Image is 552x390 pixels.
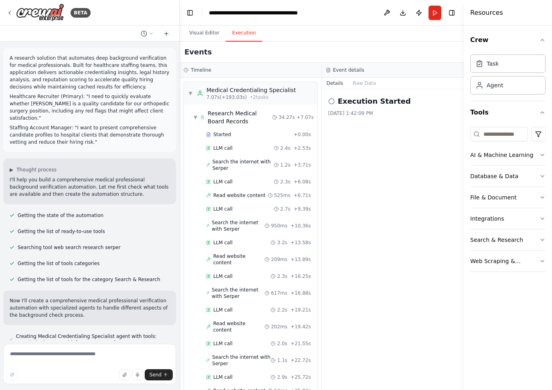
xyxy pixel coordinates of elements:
span: LLM call [213,145,233,151]
span: Getting the state of the automation [18,212,103,219]
span: ▼ [188,90,193,96]
span: Creating Medical Credentialing Specialist agent with tools: Search the internet with [PERSON_NAME] [16,333,170,346]
span: + 19.21s [291,307,311,313]
span: 2.3s [277,273,287,279]
span: 34.27s [279,114,295,121]
div: File & Document [470,193,517,201]
span: Send [150,372,162,378]
span: Getting the list of tools for the category Search & Research [18,276,160,283]
p: Healthcare Recruiter (Primary): "I need to quickly evaluate whether [PERSON_NAME] is a quality ca... [10,93,170,122]
span: + 7.07s [296,114,313,121]
button: Search & Research [470,229,546,250]
span: Search the internet with Serper [212,354,271,367]
button: Start a new chat [160,29,173,38]
span: ▼ [194,114,197,121]
span: 1.2s [280,162,290,168]
p: Staffing Account Manager: "I want to present comprehensive candidate profiles to hospital clients... [10,124,170,146]
span: Started [213,131,231,138]
button: File & Document [470,187,546,208]
div: Integrations [470,215,504,223]
span: + 13.89s [291,256,311,263]
span: + 21.55s [291,340,311,347]
button: Database & Data [470,166,546,187]
div: Medical Credentialing Specialist [206,86,296,94]
span: LLM call [213,374,233,380]
button: Execution [226,25,262,42]
p: A research solution that automates deep background verification for medical professionals. Built ... [10,54,170,90]
span: + 19.42s [291,324,311,330]
button: Details [322,78,348,89]
span: Getting the list of ready-to-use tools [18,228,105,235]
button: Hide right sidebar [446,7,457,18]
span: Thought process [16,167,57,173]
div: Task [487,60,499,68]
span: 202ms [271,324,287,330]
span: ▶ [10,167,13,173]
h4: Resources [470,8,503,18]
button: Click to speak your automation idea [132,369,143,380]
span: 3.2s [277,239,287,246]
span: 2.4s [280,145,290,151]
span: 2.7s [280,206,290,212]
span: + 2.53s [293,145,311,151]
span: + 16.88s [291,290,311,296]
span: 950ms [271,223,287,229]
button: Hide left sidebar [184,7,196,18]
span: + 0.00s [293,131,311,138]
button: Switch to previous chat [137,29,157,38]
h3: Event details [333,67,364,73]
div: Search & Research [470,236,523,244]
span: + 6.08s [293,179,311,185]
span: 209ms [271,256,287,263]
div: Database & Data [470,172,518,180]
span: 2.0s [277,340,287,347]
div: Tools [470,124,546,278]
span: 2.9s [277,374,287,380]
span: LLM call [213,340,233,347]
button: Integrations [470,208,546,229]
button: Raw Data [348,78,381,89]
span: Read website content [213,320,265,333]
div: Crew [470,51,546,101]
span: Search the internet with Serper [212,287,265,300]
div: [DATE] 1:42:09 PM [328,110,458,117]
div: BETA [71,8,91,18]
span: • 2 task s [250,94,269,101]
div: Agent [487,81,503,89]
span: Search the internet with Serper [212,159,274,171]
button: Visual Editor [183,25,226,42]
h3: Timeline [191,67,211,73]
span: 7.07s (+193.03s) [206,94,247,101]
span: + 6.71s [293,192,311,199]
span: LLM call [213,206,233,212]
span: LLM call [213,273,233,279]
span: + 3.71s [293,162,311,168]
span: 617ms [271,290,287,296]
button: AI & Machine Learning [470,145,546,165]
span: 525ms [274,192,291,199]
img: Logo [16,4,64,22]
button: Send [145,369,173,380]
span: Getting the list of tools categories [18,260,99,267]
span: Read website content [213,253,265,266]
span: LLM call [213,179,233,185]
span: + 25.72s [291,374,311,380]
span: + 10.36s [291,223,311,229]
h2: Events [184,46,212,58]
span: Searching tool web search research serper [18,244,121,251]
span: + 9.39s [293,206,311,212]
span: + 22.72s [291,357,311,364]
span: Research Medical Board Records [208,109,272,125]
div: AI & Machine Learning [470,151,533,159]
span: 2.2s [277,307,287,313]
button: Web Scraping & Browsing [470,251,546,271]
button: Tools [470,101,546,124]
span: + 16.25s [291,273,311,279]
div: Web Scraping & Browsing [470,257,539,265]
nav: breadcrumb [209,9,298,17]
button: Upload files [119,369,130,380]
span: + 13.58s [291,239,311,246]
p: Now I'll create a comprehensive medical professional verification automation with specialized age... [10,297,170,319]
span: 1.1s [277,357,287,364]
button: Crew [470,29,546,51]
